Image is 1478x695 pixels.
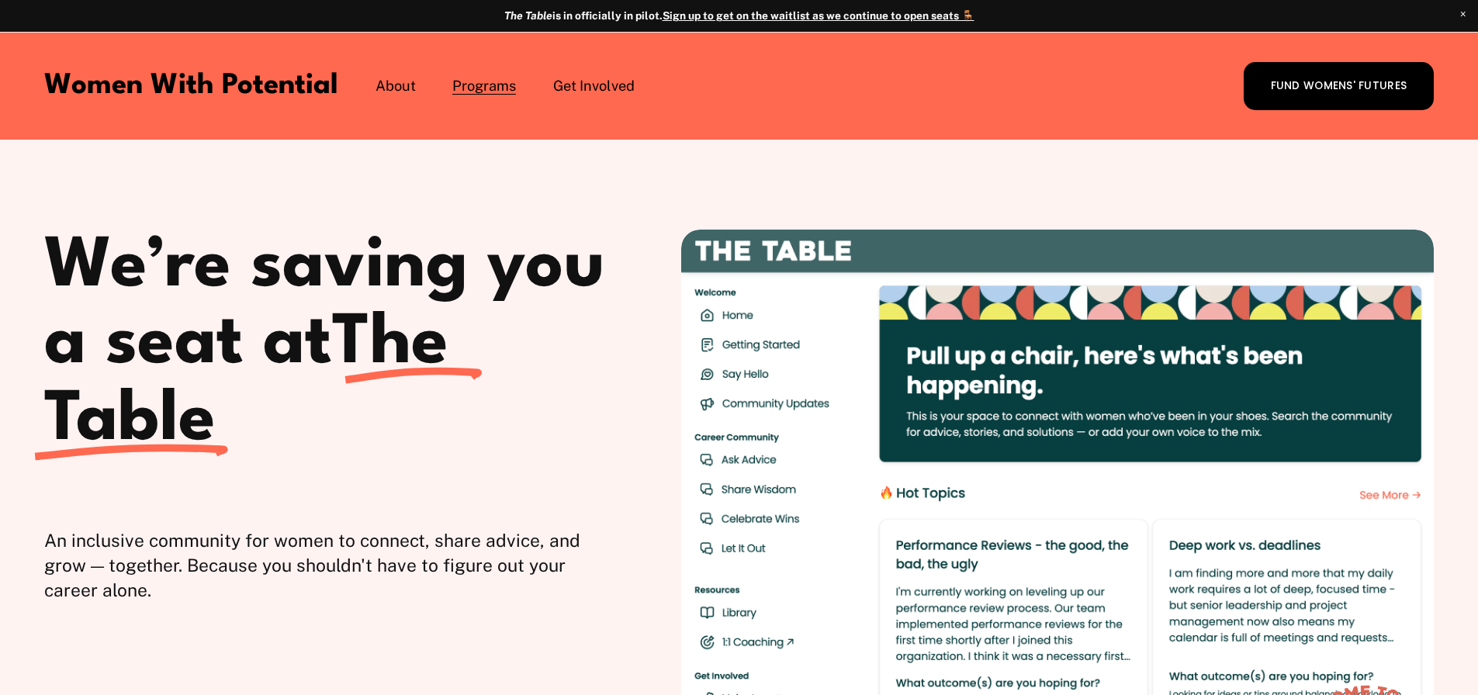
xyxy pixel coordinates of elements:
a: FUND WOMENS' FUTURES [1244,62,1434,110]
strong: is in officially in pilot. [504,9,663,22]
a: folder dropdown [553,74,635,97]
p: An inclusive community for women to connect, share advice, and grow — together. Because you shoul... [44,528,623,603]
h1: We’re saving you a seat at [44,230,623,460]
a: folder dropdown [376,74,416,97]
a: Sign up to get on the waitlist as we continue to open seats 🪑 [663,9,974,22]
span: Get Involved [553,76,635,96]
a: folder dropdown [452,74,516,97]
span: Programs [452,76,516,96]
em: The Table [504,9,552,22]
span: About [376,76,416,96]
a: Women With Potential [44,72,338,100]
